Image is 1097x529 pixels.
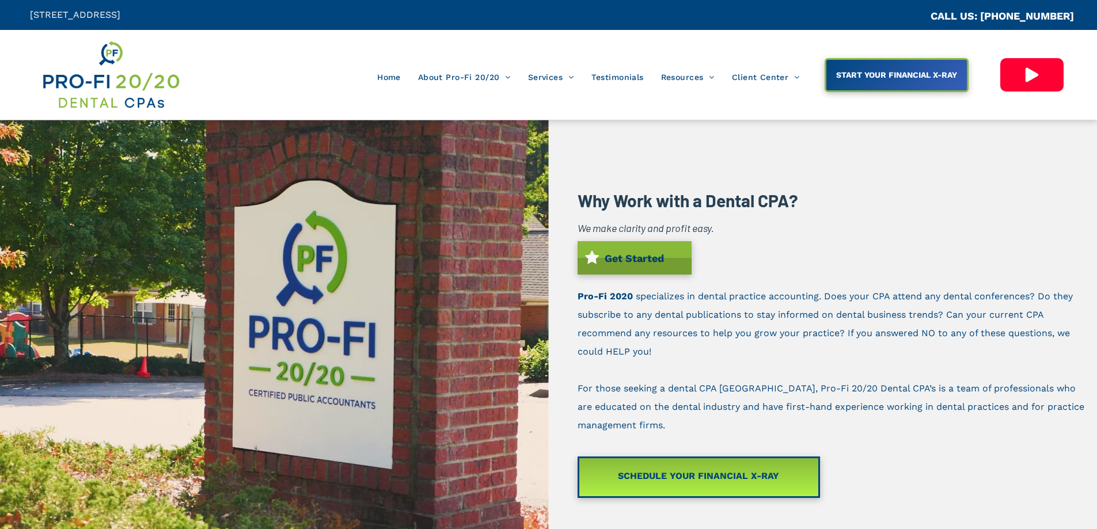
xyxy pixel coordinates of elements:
[825,58,969,92] a: START YOUR FINANCIAL X-RAY
[618,463,779,489] span: SCHEDULE YOUR FINANCIAL X-RAY
[601,246,668,270] span: Get Started
[519,66,583,88] a: Services
[578,190,798,211] b: Why Work with a Dental CPA?
[30,9,120,20] span: [STREET_ADDRESS]
[578,456,820,498] a: SCHEDULE YOUR FINANCIAL X-RAY
[578,241,692,275] a: Get Started
[578,222,714,234] i: We make clarity and profit easy.
[882,11,931,22] span: CA::CALLC
[832,64,961,85] span: START YOUR FINANCIAL X-RAY
[369,66,409,88] a: Home
[409,66,519,88] a: About Pro-Fi 20/20
[578,383,1084,431] span: For those seeking a dental CPA [GEOGRAPHIC_DATA], Pro-Fi 20/20 Dental CPA’s is a team of professi...
[578,291,633,302] a: Pro-Fi 2020
[931,10,1074,22] a: CALL US: [PHONE_NUMBER]
[583,66,652,88] a: Testimonials
[723,66,808,88] a: Client Center
[652,66,723,88] a: Resources
[578,291,1073,357] span: specializes in dental practice accounting. Does your CPA attend any dental conferences? Do they s...
[41,39,180,111] img: Get Dental CPA Consulting, Bookkeeping, & Bank Loans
